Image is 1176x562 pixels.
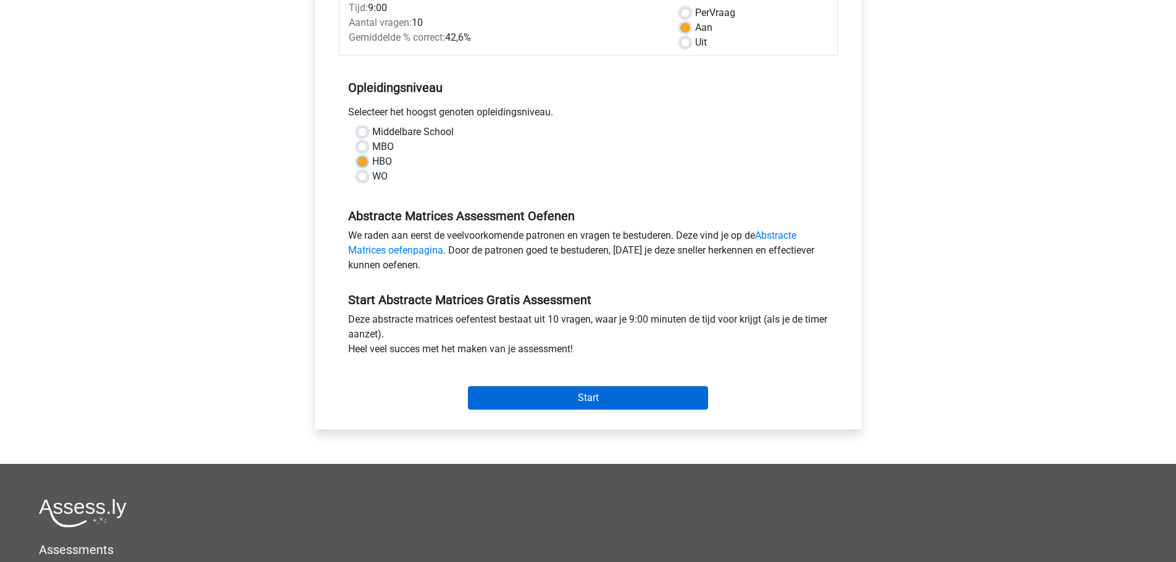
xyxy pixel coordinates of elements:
[339,228,838,278] div: We raden aan eerst de veelvoorkomende patronen en vragen te bestuderen. Deze vind je op de . Door...
[372,139,394,154] label: MBO
[695,7,709,19] span: Per
[339,105,838,125] div: Selecteer het hoogst genoten opleidingsniveau.
[372,125,454,139] label: Middelbare School
[349,31,445,43] span: Gemiddelde % correct:
[340,1,671,15] div: 9:00
[39,542,1137,557] h5: Assessments
[348,209,828,223] h5: Abstracte Matrices Assessment Oefenen
[372,169,388,184] label: WO
[348,292,828,307] h5: Start Abstracte Matrices Gratis Assessment
[348,75,828,100] h5: Opleidingsniveau
[340,30,671,45] div: 42,6%
[695,6,735,20] label: Vraag
[339,312,838,362] div: Deze abstracte matrices oefentest bestaat uit 10 vragen, waar je 9:00 minuten de tijd voor krijgt...
[349,17,412,28] span: Aantal vragen:
[340,15,671,30] div: 10
[695,35,707,50] label: Uit
[468,386,708,410] input: Start
[372,154,392,169] label: HBO
[349,2,368,14] span: Tijd:
[39,498,127,527] img: Assessly logo
[695,20,712,35] label: Aan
